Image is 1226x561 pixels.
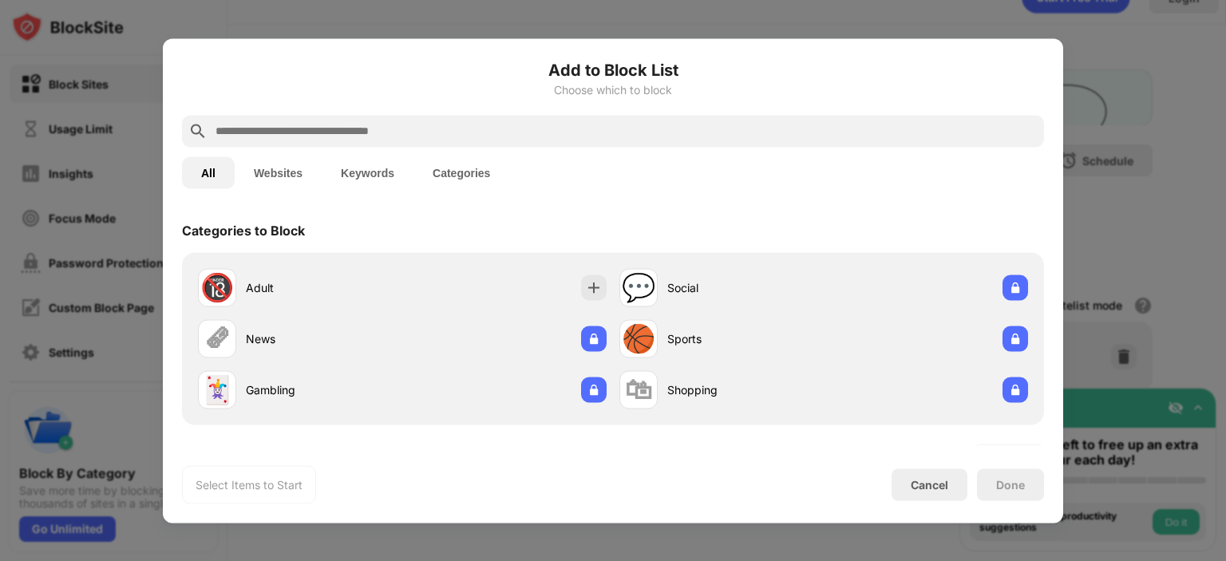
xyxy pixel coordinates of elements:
div: Cancel [911,478,948,492]
div: 🏀 [622,322,655,355]
div: Done [996,478,1025,491]
div: 💬 [622,271,655,304]
div: Choose which to block [182,83,1044,96]
button: All [182,156,235,188]
button: Categories [413,156,509,188]
div: 🗞 [204,322,231,355]
div: Gambling [246,381,402,398]
div: Social [667,279,824,296]
img: search.svg [188,121,208,140]
div: 🛍 [625,373,652,406]
div: Shopping [667,381,824,398]
button: Keywords [322,156,413,188]
h6: Add to Block List [182,57,1044,81]
div: News [246,330,402,347]
div: 🔞 [200,271,234,304]
div: Select Items to Start [196,476,303,492]
div: Sports [667,330,824,347]
div: Adult [246,279,402,296]
button: Websites [235,156,322,188]
div: 🃏 [200,373,234,406]
div: Categories to Block [182,222,305,238]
